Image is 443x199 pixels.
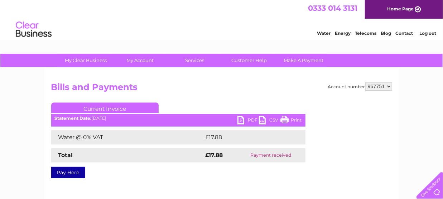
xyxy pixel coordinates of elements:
[220,54,279,67] a: Customer Help
[51,167,85,178] a: Pay Here
[56,54,115,67] a: My Clear Business
[259,116,280,126] a: CSV
[15,19,52,41] img: logo.png
[308,4,357,13] a: 0333 014 3131
[51,82,392,96] h2: Bills and Payments
[206,152,223,158] strong: £17.88
[419,30,436,36] a: Log out
[317,30,331,36] a: Water
[51,130,204,144] td: Water @ 0% VAT
[237,116,259,126] a: PDF
[236,148,305,162] td: Payment received
[53,4,391,35] div: Clear Business is a trading name of Verastar Limited (registered in [GEOGRAPHIC_DATA] No. 3667643...
[280,116,302,126] a: Print
[51,116,305,121] div: [DATE]
[381,30,391,36] a: Blog
[395,30,413,36] a: Contact
[51,103,159,113] a: Current Invoice
[165,54,224,67] a: Services
[55,115,92,121] b: Statement Date:
[335,30,351,36] a: Energy
[328,82,392,91] div: Account number
[204,130,290,144] td: £17.88
[355,30,376,36] a: Telecoms
[58,152,73,158] strong: Total
[274,54,333,67] a: Make A Payment
[111,54,170,67] a: My Account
